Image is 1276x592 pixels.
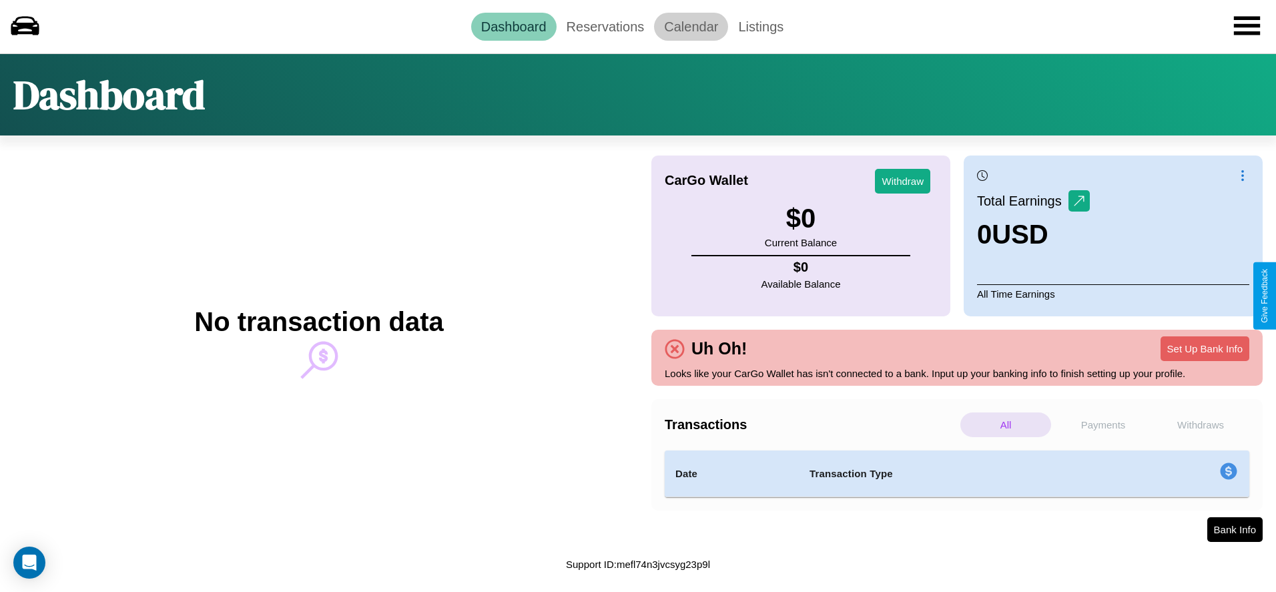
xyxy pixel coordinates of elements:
a: Dashboard [471,13,557,41]
h2: No transaction data [194,307,443,337]
h4: CarGo Wallet [665,173,748,188]
h4: Uh Oh! [685,339,753,358]
div: Open Intercom Messenger [13,547,45,579]
p: Payments [1058,412,1149,437]
h4: Date [675,466,788,482]
div: Give Feedback [1260,269,1269,323]
h4: $ 0 [761,260,841,275]
p: Support ID: mefl74n3jvcsyg23p9l [566,555,710,573]
a: Calendar [654,13,728,41]
a: Reservations [557,13,655,41]
p: Available Balance [761,275,841,293]
h1: Dashboard [13,67,205,122]
p: All [960,412,1051,437]
h3: $ 0 [765,204,837,234]
p: Looks like your CarGo Wallet has isn't connected to a bank. Input up your banking info to finish ... [665,364,1249,382]
table: simple table [665,451,1249,497]
button: Bank Info [1207,517,1263,542]
button: Withdraw [875,169,930,194]
p: Total Earnings [977,189,1068,213]
p: All Time Earnings [977,284,1249,303]
a: Listings [728,13,793,41]
p: Current Balance [765,234,837,252]
h3: 0 USD [977,220,1090,250]
p: Withdraws [1155,412,1246,437]
h4: Transactions [665,417,957,432]
button: Set Up Bank Info [1161,336,1249,361]
h4: Transaction Type [810,466,1111,482]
